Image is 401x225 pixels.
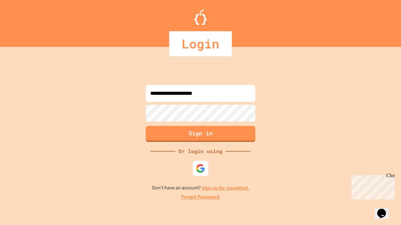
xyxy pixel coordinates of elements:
iframe: chat widget [349,173,395,199]
a: Forgot Password [181,193,220,201]
button: Sign in [146,126,255,142]
img: google-icon.svg [196,164,205,173]
a: Sign up for JuiceMind. [202,185,249,191]
iframe: chat widget [375,200,395,219]
div: Login [169,31,232,56]
div: Or login using [175,147,226,155]
div: Chat with us now!Close [3,2,43,40]
img: Logo.svg [194,9,207,25]
p: Don't have an account? [152,184,249,192]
